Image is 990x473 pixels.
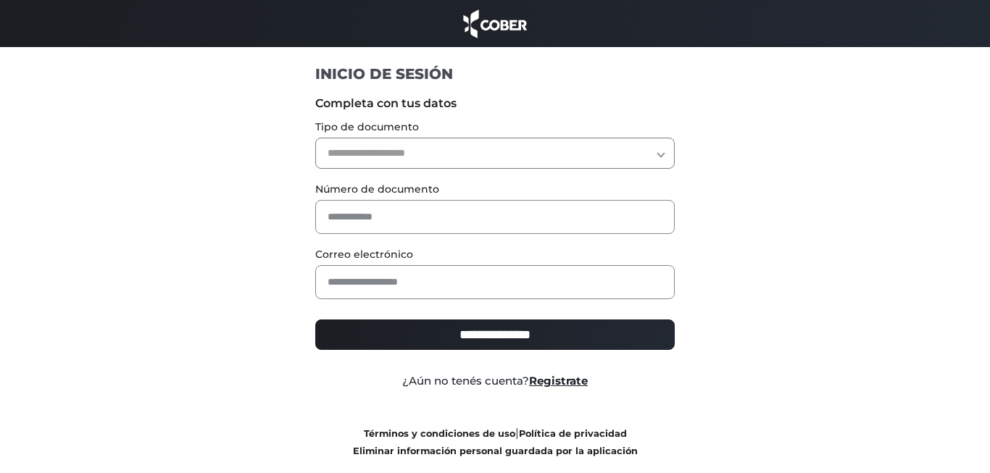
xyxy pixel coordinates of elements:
[304,424,686,459] div: |
[315,182,675,197] label: Número de documento
[315,64,675,83] h1: INICIO DE SESIÓN
[315,120,675,135] label: Tipo de documento
[315,247,675,262] label: Correo electrónico
[315,95,675,112] label: Completa con tus datos
[519,428,627,439] a: Política de privacidad
[529,374,588,388] a: Registrate
[364,428,515,439] a: Términos y condiciones de uso
[459,7,531,40] img: cober_marca.png
[304,373,686,390] div: ¿Aún no tenés cuenta?
[353,445,638,456] a: Eliminar información personal guardada por la aplicación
